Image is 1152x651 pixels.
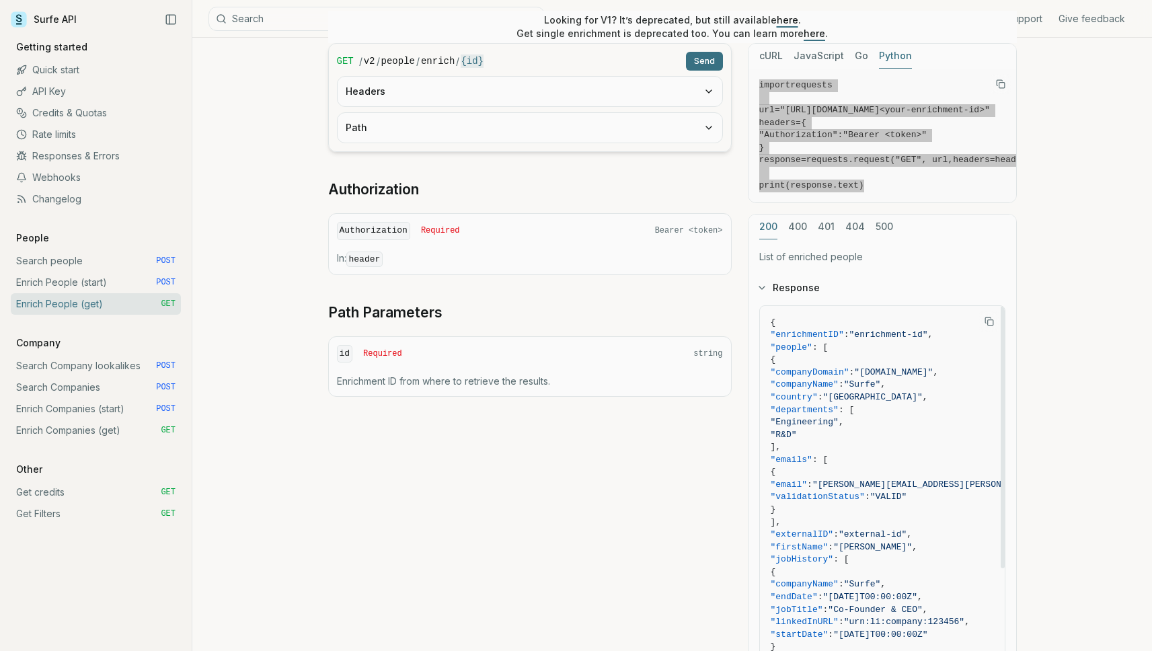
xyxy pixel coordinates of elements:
a: Enrich People (start) POST [11,272,181,293]
span: , [880,579,886,589]
span: , [964,617,970,627]
span: : [ [839,405,854,415]
a: Path Parameters [328,303,443,322]
p: Looking for V1? It’s deprecated, but still available . Get single enrichment is deprecated too. Y... [516,13,828,40]
button: Search⌘K [208,7,545,31]
span: , [907,529,912,539]
p: Other [11,463,48,476]
span: : [839,617,844,627]
code: id [337,345,353,363]
span: import [759,80,791,90]
span: "[DOMAIN_NAME]" [854,367,933,377]
a: Give feedback [1059,12,1125,26]
span: , [923,605,928,615]
span: headers [953,155,990,165]
span: headers [759,118,796,128]
span: { [771,467,776,477]
span: GET [161,508,176,519]
span: } [771,504,776,514]
span: "Engineering" [771,417,839,427]
a: Enrich Companies (get) GET [11,420,181,441]
a: Credits & Quotas [11,102,181,124]
a: Search Company lookalikes POST [11,355,181,377]
span: GET [337,54,354,68]
span: POST [156,256,176,266]
span: "[DATE]T00:00:00Z" [823,592,917,602]
a: Get credits GET [11,482,181,503]
p: People [11,231,54,245]
button: Copy Text [979,311,999,332]
button: Headers [338,77,722,106]
span: "[DATE]T00:00:00Z" [833,629,927,640]
code: v2 [364,54,375,68]
a: Changelog [11,188,181,210]
span: POST [156,382,176,393]
span: "[PERSON_NAME]" [833,542,912,552]
span: { [801,118,806,128]
button: 500 [876,215,893,239]
p: Getting started [11,40,93,54]
a: Enrich Companies (start) POST [11,398,181,420]
span: "urn:li:company:123456" [844,617,964,627]
span: "enrichmentID" [771,330,844,340]
button: 400 [788,215,807,239]
span: "Co-Founder & CEO" [828,605,922,615]
span: GET [161,487,176,498]
span: (response.text) [785,180,864,190]
span: response [759,155,801,165]
span: Bearer <token> [655,225,723,236]
button: Python [879,44,912,69]
span: "email" [771,480,808,490]
code: {id} [461,54,484,68]
a: Rate limits [11,124,181,145]
a: API Key [11,81,181,102]
span: url [759,105,775,115]
a: Enrich People (get) GET [11,293,181,315]
button: Collapse Sidebar [161,9,181,30]
span: : [844,330,849,340]
span: "companyName" [771,579,839,589]
span: POST [156,404,176,414]
span: : [818,392,823,402]
span: "people" [771,342,812,352]
span: "enrichment-id" [849,330,928,340]
span: : [849,367,855,377]
span: = [801,155,806,165]
span: : [ [812,455,828,465]
span: Required [421,225,460,236]
button: Send [686,52,723,71]
span: = [775,105,780,115]
span: POST [156,360,176,371]
span: : [833,529,839,539]
p: List of enriched people [759,250,1005,264]
span: / [359,54,362,68]
span: "GET" [895,155,921,165]
span: : [823,605,829,615]
span: , [933,367,938,377]
button: cURL [759,44,783,69]
p: Company [11,336,66,350]
span: { [771,567,776,577]
span: / [377,54,380,68]
span: : [807,480,812,490]
a: Webhooks [11,167,181,188]
a: Search people POST [11,250,181,272]
span: , [839,417,844,427]
span: = [990,155,995,165]
span: "jobTitle" [771,605,823,615]
span: : [ [833,554,849,564]
span: , [917,592,923,602]
span: : [828,542,833,552]
span: headers) [995,155,1037,165]
a: Responses & Errors [11,145,181,167]
span: "Authorization" [759,130,838,140]
span: : [ [812,342,828,352]
a: here [777,14,798,26]
span: = [796,118,801,128]
a: Support [1007,12,1042,26]
span: string [693,348,722,359]
span: GET [161,299,176,309]
span: : [828,629,833,640]
span: , [923,392,928,402]
button: JavaScript [794,44,844,69]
